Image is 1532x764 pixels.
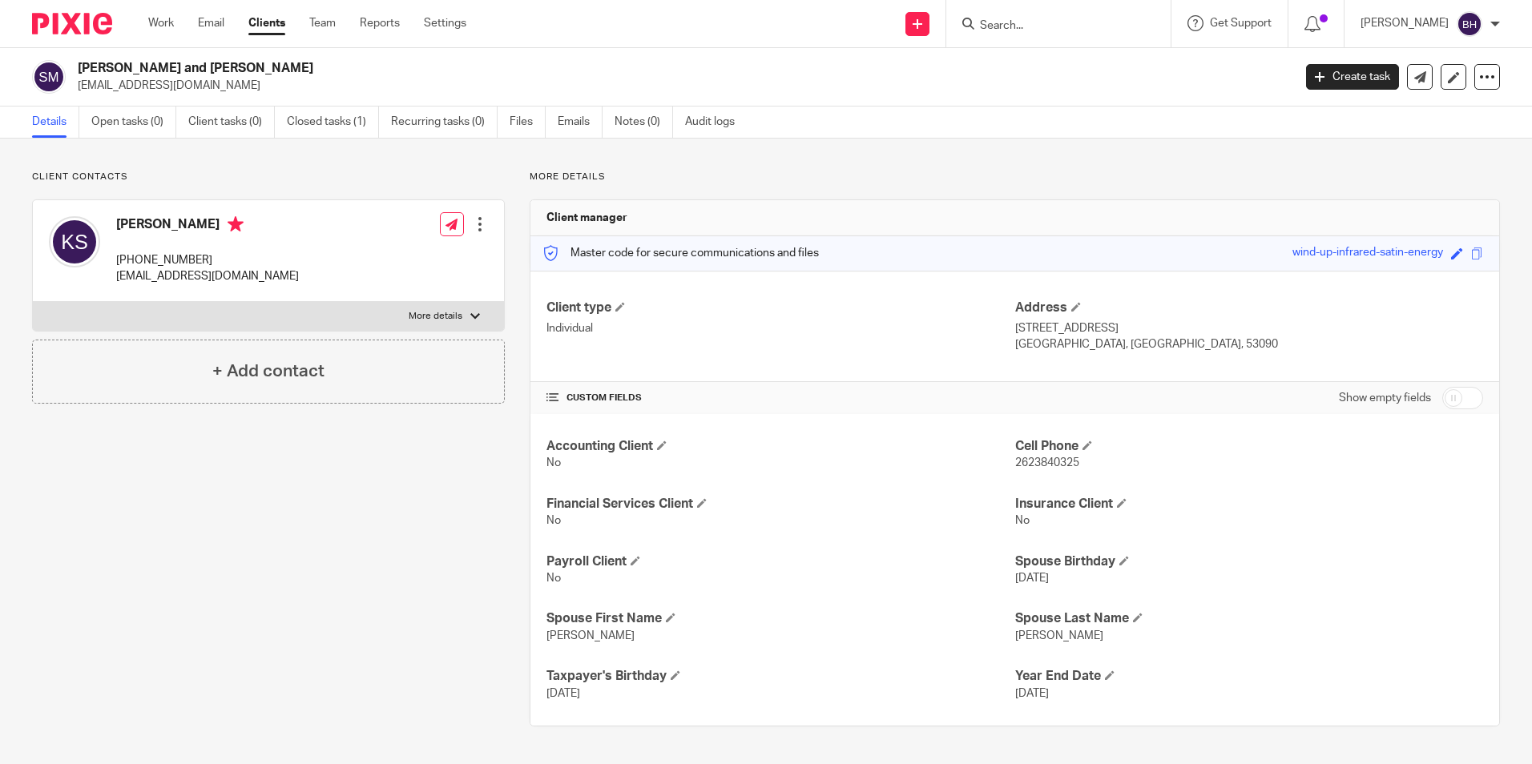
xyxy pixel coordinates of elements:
a: Files [510,107,546,138]
h2: [PERSON_NAME] and [PERSON_NAME] [78,60,1041,77]
a: Create task [1306,64,1399,90]
span: Edit Spouse Last Name [1133,613,1143,622]
span: [DATE] [1015,573,1049,584]
h4: Client type [546,300,1014,316]
p: Client contacts [32,171,505,183]
span: No [546,515,561,526]
p: [PERSON_NAME] [1361,15,1449,31]
a: Details [32,107,79,138]
p: Master code for secure communications and files [542,245,819,261]
span: Edit Cell Phone [1082,440,1092,450]
span: No [1015,515,1030,526]
h4: Payroll Client [546,553,1014,570]
a: Send new email [1407,64,1433,90]
span: Edit Spouse First Name [666,613,675,622]
span: Edit Accounting Client [657,440,667,450]
a: Audit logs [685,107,747,138]
a: Open tasks (0) [91,107,176,138]
a: Client tasks (0) [188,107,275,138]
h4: Spouse Birthday [1015,553,1483,570]
p: [PHONE_NUMBER] [116,252,299,268]
span: [PERSON_NAME] [1015,630,1103,641]
h4: Address [1015,300,1483,316]
a: Email [198,15,224,31]
span: No [546,457,561,468]
h4: [PERSON_NAME] [116,216,299,236]
h4: Accounting Client [546,438,1014,455]
h4: Cell Phone [1015,438,1483,455]
img: svg%3E [32,60,66,94]
a: Team [309,15,336,31]
p: [EMAIL_ADDRESS][DOMAIN_NAME] [116,268,299,284]
p: More details [530,171,1500,183]
h3: Client manager [546,210,627,226]
span: Edit Payroll Client [631,556,640,565]
span: No [546,573,561,584]
h4: Insurance Client [1015,496,1483,513]
p: [GEOGRAPHIC_DATA], [GEOGRAPHIC_DATA], 53090 [1015,336,1483,352]
span: Change Client type [615,302,625,312]
p: [EMAIL_ADDRESS][DOMAIN_NAME] [78,78,1282,94]
a: Settings [424,15,466,31]
div: wind-up-infrared-satin-energy [1292,244,1443,263]
a: Clients [248,15,285,31]
a: Reports [360,15,400,31]
span: Copy to clipboard [1471,247,1483,259]
span: 2623840325 [1015,457,1079,468]
a: Closed tasks (1) [287,107,379,138]
span: Edit code [1451,247,1463,259]
h4: + Add contact [212,359,325,384]
img: svg%3E [49,216,100,267]
h4: Spouse First Name [546,610,1014,627]
a: Emails [558,107,603,138]
span: Edit Taxpayer's Birthday [671,670,680,680]
p: Individual [546,320,1014,336]
span: Edit Address [1071,302,1081,312]
a: Edit client [1441,64,1466,90]
a: Work [148,15,174,31]
span: [DATE] [1015,688,1049,699]
span: Get Support [1210,18,1272,29]
img: svg%3E [1457,11,1482,37]
h4: Year End Date [1015,668,1483,685]
p: More details [409,310,462,323]
span: Edit Spouse Birthday [1119,556,1129,565]
label: Show empty fields [1339,390,1431,406]
span: Edit Year End Date [1105,670,1115,680]
a: Recurring tasks (0) [391,107,498,138]
span: Edit Insurance Client [1117,498,1127,508]
p: [STREET_ADDRESS] [1015,320,1483,336]
img: Pixie [32,13,112,34]
h4: Taxpayer's Birthday [546,668,1014,685]
a: Notes (0) [615,107,673,138]
h4: CUSTOM FIELDS [546,392,1014,404]
h4: Financial Services Client [546,496,1014,513]
span: [PERSON_NAME] [546,630,635,641]
i: Primary [228,216,244,232]
span: Edit Financial Services Client [697,498,707,508]
span: [DATE] [546,688,580,699]
input: Search [978,19,1123,34]
h4: Spouse Last Name [1015,610,1483,627]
